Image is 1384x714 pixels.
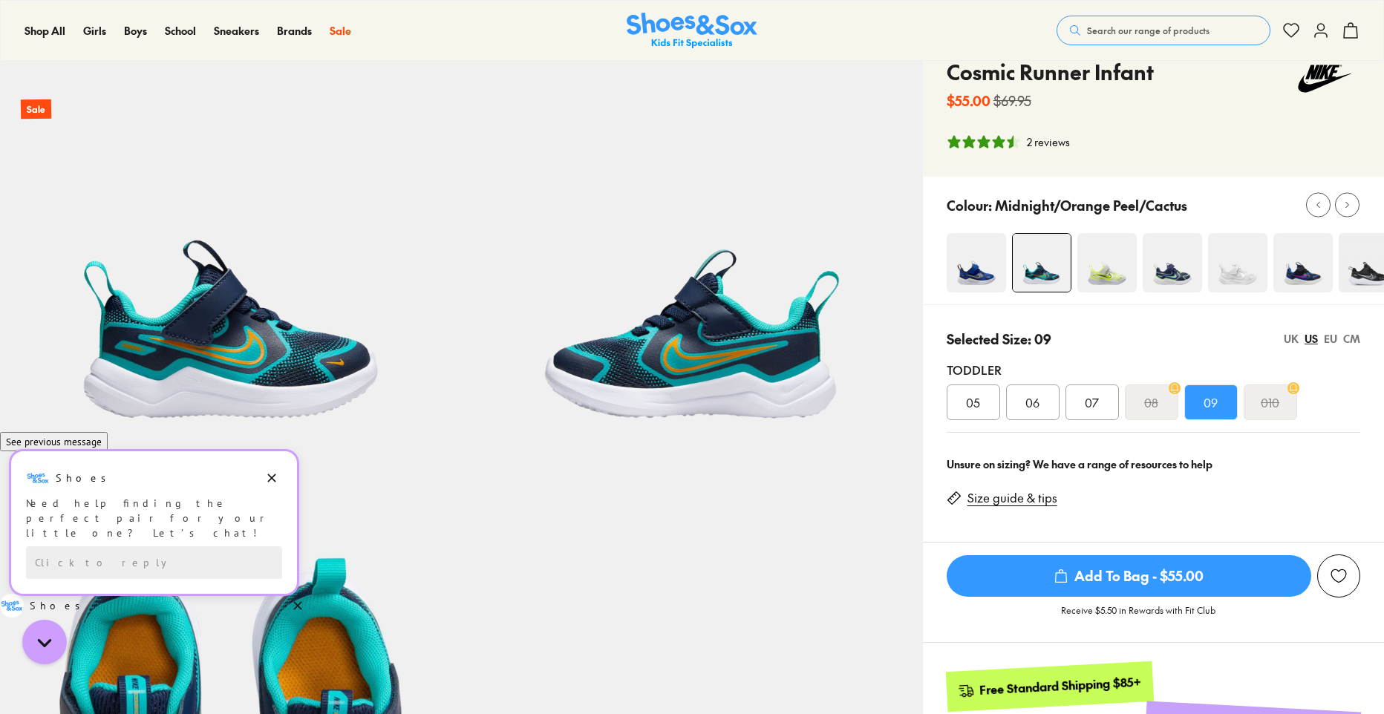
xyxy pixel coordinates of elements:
a: Boys [124,23,147,39]
h3: Shoes [56,41,114,56]
div: US [1305,331,1318,347]
span: Girls [83,23,106,38]
span: 06 [1025,393,1039,411]
p: Receive $5.50 in Rewards with Fit Club [1061,603,1215,630]
img: Shoes logo [26,36,50,60]
div: 2 reviews [1027,134,1070,150]
s: 08 [1144,393,1158,411]
button: Dismiss campaign [261,38,282,59]
span: See previous message [6,5,102,19]
p: Sale [21,99,51,119]
iframe: Gorgias live chat messenger [15,615,74,669]
span: Sale [330,23,351,38]
span: School [165,23,196,38]
h4: Cosmic Runner Infant [947,56,1154,88]
img: 4-552082_1 [1143,233,1202,292]
img: Vendor logo [1289,56,1360,101]
button: Add to Wishlist [1317,554,1360,597]
a: School [165,23,196,39]
a: Size guide & tips [967,490,1057,506]
span: Search our range of products [1087,24,1210,37]
span: Sneakers [214,23,259,38]
span: Shop All [25,23,65,38]
a: Girls [83,23,106,39]
img: 4-552086_1 [1208,233,1267,292]
span: Brands [277,23,312,38]
a: Sale [330,23,351,39]
p: Colour: [947,195,992,215]
div: EU [1324,331,1337,347]
div: CM [1343,331,1360,347]
a: Shoes & Sox [627,13,757,49]
img: 4-537509_1 [1077,233,1137,292]
a: Sneakers [214,23,259,39]
s: 010 [1261,393,1279,411]
span: 07 [1085,393,1099,411]
span: 09 [1204,393,1218,411]
span: 05 [966,393,980,411]
img: 5-537516_1 [461,16,922,477]
div: UK [1284,331,1299,347]
button: Add To Bag - $55.00 [947,554,1311,597]
button: Dismiss campaign [287,166,308,186]
div: Toddler [947,361,1360,379]
div: Need help finding the perfect pair for your little one? Let’s chat! [26,66,282,111]
a: Shop All [25,23,65,39]
p: Selected Size: 09 [947,329,1051,349]
div: Unsure on sizing? We have a range of resources to help [947,456,1360,472]
b: $55.00 [947,91,990,111]
img: 4-537521_1 [947,233,1006,292]
h3: Shoes [30,168,88,183]
a: Brands [277,23,312,39]
img: 4-527644_1 [1273,233,1333,292]
button: 4.5 stars, 2 ratings [947,134,1070,150]
span: Add To Bag - $55.00 [947,555,1311,597]
img: 4-537515_1 [1013,234,1071,292]
img: SNS_Logo_Responsive.svg [627,13,757,49]
a: Free Standard Shipping $85+ [945,661,1153,712]
div: Campaign message [11,22,297,164]
div: Reply to the campaigns [26,117,282,149]
span: Boys [124,23,147,38]
div: Free Standard Shipping $85+ [979,673,1141,698]
p: Midnight/Orange Peel/Cactus [995,195,1187,215]
div: Message from Shoes. Need help finding the perfect pair for your little one? Let’s chat! [11,36,297,111]
button: Search our range of products [1057,16,1270,45]
s: $69.95 [993,91,1031,111]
